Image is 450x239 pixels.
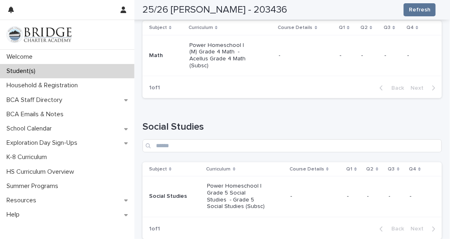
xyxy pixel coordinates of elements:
[386,226,404,232] span: Back
[149,193,201,200] p: Social Studies
[386,85,404,91] span: Back
[3,67,42,75] p: Student(s)
[206,165,231,174] p: Curriculum
[149,165,167,174] p: Subject
[3,139,84,147] p: Exploration Day Sign-Ups
[361,52,378,59] p: -
[410,85,428,91] span: Next
[143,4,287,16] h2: 25/26 [PERSON_NAME] - 203436
[3,182,65,190] p: Summer Programs
[189,23,213,32] p: Curriculum
[7,27,72,43] img: V1C1m3IdTEidaUdm9Hs0
[407,52,429,59] p: -
[340,52,355,59] p: -
[404,3,436,16] button: Refresh
[373,226,407,233] button: Back
[360,23,368,32] p: Q2
[143,35,442,76] tr: MathPower Homeschool | (M) Grade 4 Math - Acellus Grade 4 Math (Subsc)-----
[367,165,374,174] p: Q2
[3,82,84,89] p: Household & Registration
[278,23,313,32] p: Course Details
[143,176,442,217] tr: Social StudiesPower Homeschool | Grade 5 Social Studies - Grade 5 Social Studies (Subsc)-----
[3,153,53,161] p: K-8 Curriculum
[384,52,401,59] p: -
[410,193,429,200] p: -
[409,6,430,14] span: Refresh
[279,52,334,59] p: -
[407,226,442,233] button: Next
[389,193,404,200] p: -
[207,183,266,210] p: Power Homeschool | Grade 5 Social Studies - Grade 5 Social Studies (Subsc)
[373,84,407,92] button: Back
[406,23,414,32] p: Q4
[189,42,248,69] p: Power Homeschool | (M) Grade 4 Math - Acellus Grade 4 Math (Subsc)
[3,111,70,118] p: BCA Emails & Notes
[3,125,58,133] p: School Calendar
[388,165,395,174] p: Q3
[3,211,26,219] p: Help
[367,193,382,200] p: -
[407,84,442,92] button: Next
[410,226,428,232] span: Next
[339,23,345,32] p: Q1
[3,168,81,176] p: HS Curriculum Overview
[384,23,391,32] p: Q3
[3,53,39,61] p: Welcome
[409,165,416,174] p: Q4
[143,139,442,153] input: Search
[347,193,360,200] p: -
[3,197,43,204] p: Resources
[149,52,183,59] p: Math
[290,193,340,200] p: -
[3,96,69,104] p: BCA Staff Directory
[143,78,167,98] p: 1 of 1
[346,165,352,174] p: Q1
[149,23,167,32] p: Subject
[290,165,324,174] p: Course Details
[143,121,442,133] h1: Social Studies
